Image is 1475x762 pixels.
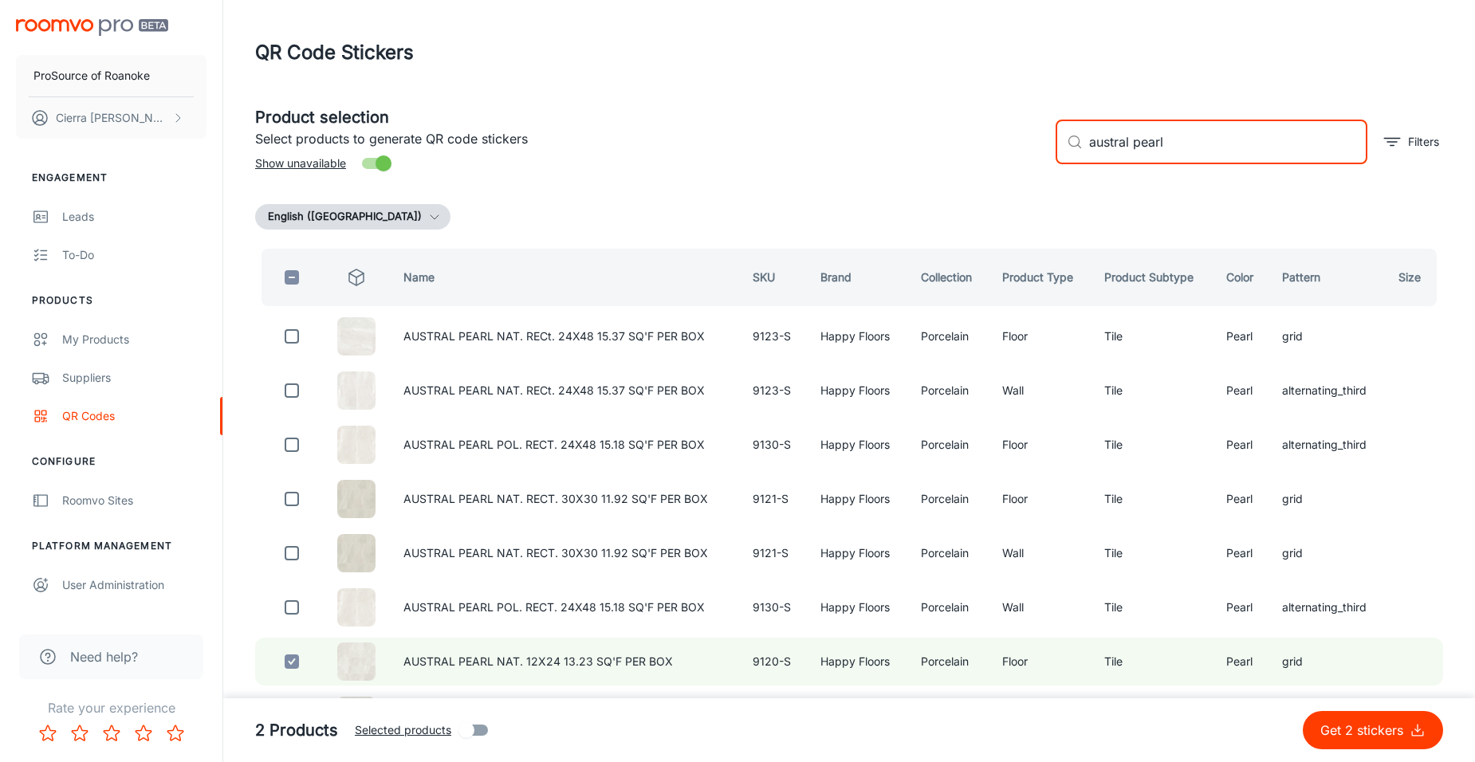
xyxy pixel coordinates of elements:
[740,421,808,469] td: 9130-S
[56,109,168,127] p: Cierra [PERSON_NAME]
[1269,692,1386,740] td: grid
[64,717,96,749] button: Rate 2 star
[740,312,808,360] td: 9123-S
[1213,475,1269,523] td: Pearl
[1269,475,1386,523] td: grid
[740,367,808,414] td: 9123-S
[255,204,450,230] button: English ([GEOGRAPHIC_DATA])
[1213,529,1269,577] td: Pearl
[1269,421,1386,469] td: alternating_third
[1091,421,1213,469] td: Tile
[808,475,908,523] td: Happy Floors
[989,529,1091,577] td: Wall
[908,529,989,577] td: Porcelain
[808,692,908,740] td: Happy Floors
[255,105,1043,129] h5: Product selection
[1269,529,1386,577] td: grid
[391,638,741,685] td: AUSTRAL PEARL NAT. 12X24 13.23 SQ'F PER BOX
[1213,692,1269,740] td: Pearl
[740,583,808,631] td: 9130-S
[1091,583,1213,631] td: Tile
[391,312,741,360] td: AUSTRAL PEARL NAT. RECt. 24X48 15.37 SQ'F PER BOX
[989,692,1091,740] td: Floor
[1213,312,1269,360] td: Pearl
[808,312,908,360] td: Happy Floors
[1269,638,1386,685] td: grid
[13,698,210,717] p: Rate your experience
[908,312,989,360] td: Porcelain
[255,718,338,742] h5: 2 Products
[740,475,808,523] td: 9121-S
[16,19,168,36] img: Roomvo PRO Beta
[1269,367,1386,414] td: alternating_third
[989,249,1091,306] th: Product Type
[1269,583,1386,631] td: alternating_third
[1091,312,1213,360] td: Tile
[989,367,1091,414] td: Wall
[989,312,1091,360] td: Floor
[1091,475,1213,523] td: Tile
[808,367,908,414] td: Happy Floors
[1269,249,1386,306] th: Pattern
[908,249,989,306] th: Collection
[989,421,1091,469] td: Floor
[128,717,159,749] button: Rate 4 star
[1408,133,1439,151] p: Filters
[908,583,989,631] td: Porcelain
[16,97,206,139] button: Cierra [PERSON_NAME]
[33,67,150,84] p: ProSource of Roanoke
[391,529,741,577] td: AUSTRAL PEARL NAT. RECT. 30X30 11.92 SQ'F PER BOX
[1091,529,1213,577] td: Tile
[355,721,451,739] span: Selected products
[908,692,989,740] td: Porcelain
[16,55,206,96] button: ProSource of Roanoke
[1091,638,1213,685] td: Tile
[908,421,989,469] td: Porcelain
[1089,120,1367,164] input: Search by SKU, brand, collection...
[62,576,206,594] div: User Administration
[62,492,206,509] div: Roomvo Sites
[1091,249,1213,306] th: Product Subtype
[159,717,191,749] button: Rate 5 star
[908,638,989,685] td: Porcelain
[808,583,908,631] td: Happy Floors
[32,717,64,749] button: Rate 1 star
[1380,129,1443,155] button: filter
[1320,721,1410,740] p: Get 2 stickers
[989,638,1091,685] td: Floor
[1386,249,1443,306] th: Size
[808,421,908,469] td: Happy Floors
[255,129,1043,148] p: Select products to generate QR code stickers
[808,249,908,306] th: Brand
[1091,692,1213,740] td: Tile
[740,692,808,740] td: 9125-S
[808,529,908,577] td: Happy Floors
[1213,583,1269,631] td: Pearl
[1303,711,1443,749] button: Get 2 stickers
[808,638,908,685] td: Happy Floors
[391,367,741,414] td: AUSTRAL PEARL NAT. RECt. 24X48 15.37 SQ'F PER BOX
[62,208,206,226] div: Leads
[96,717,128,749] button: Rate 3 star
[1213,421,1269,469] td: Pearl
[1213,367,1269,414] td: Pearl
[391,583,741,631] td: AUSTRAL PEARL POL. RECT. 24X48 15.18 SQ'F PER BOX
[740,638,808,685] td: 9120-S
[908,475,989,523] td: Porcelain
[70,647,138,666] span: Need help?
[391,692,741,740] td: MOSAIC AUSTRAL PEARL 2X2 (12X12 SHEET)
[908,367,989,414] td: Porcelain
[62,369,206,387] div: Suppliers
[1091,367,1213,414] td: Tile
[62,407,206,425] div: QR Codes
[1269,312,1386,360] td: grid
[62,331,206,348] div: My Products
[62,246,206,264] div: To-do
[391,475,741,523] td: AUSTRAL PEARL NAT. RECT. 30X30 11.92 SQ'F PER BOX
[740,249,808,306] th: SKU
[255,155,346,172] span: Show unavailable
[989,475,1091,523] td: Floor
[391,249,741,306] th: Name
[255,38,414,67] h1: QR Code Stickers
[1213,249,1269,306] th: Color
